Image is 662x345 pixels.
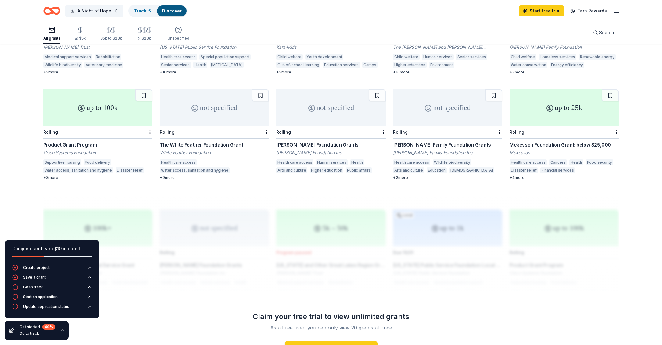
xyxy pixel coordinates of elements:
a: Earn Rewards [567,5,610,16]
a: not specifiedRolling[PERSON_NAME] Foundation Grants[PERSON_NAME] Foundation IncHealth care access... [276,89,385,175]
div: Rolling [43,130,58,135]
div: Camps [362,62,378,68]
div: Water access, sanitation and hygiene [160,167,230,173]
button: $5k to $20k [100,24,122,44]
div: Get started [20,324,55,330]
button: Unspecified [167,24,189,44]
div: Youth development [305,54,343,60]
div: [PERSON_NAME] Foundation Inc [276,150,385,156]
div: Child welfare [393,54,420,60]
div: Higher education [393,62,427,68]
div: Health [350,159,364,165]
div: Wildlife biodiversity [433,159,471,165]
div: Product Grant Program [43,141,152,148]
div: 40 % [42,324,55,330]
div: Health care access [276,159,313,165]
div: Kars4Kids [276,44,385,50]
div: White Feather Foundation [160,150,269,156]
div: Rolling [510,130,524,135]
div: Start an application [23,294,58,299]
div: Go to track [20,331,55,336]
div: Education [427,167,447,173]
div: Homeless services [539,54,576,60]
button: Create project [12,265,92,274]
div: Rolling [276,130,291,135]
button: Start an application [12,294,92,304]
a: Home [43,4,60,18]
div: [DEMOGRAPHIC_DATA] [449,167,494,173]
div: [PERSON_NAME] Foundation Grants [276,141,385,148]
div: Health care access [160,159,197,165]
div: + 2 more [393,175,502,180]
div: Arts and culture [393,167,424,173]
div: Arts and culture [276,167,307,173]
div: Save a grant [23,275,46,280]
button: ≤ $5k [75,24,86,44]
div: Update application status [23,304,69,309]
div: Unspecified [167,36,189,41]
div: Public affairs [346,167,372,173]
a: not specifiedRolling[PERSON_NAME] Family Foundation Grants[PERSON_NAME] Family Foundation IncHeal... [393,89,502,180]
div: Special population support [199,54,251,60]
div: Rolling [160,130,174,135]
div: Rolling [393,130,408,135]
div: Education services [323,62,360,68]
div: Senior services [160,62,191,68]
a: not specifiedRollingThe White Feather Foundation GrantWhite Feather FoundationHealth care accessW... [160,89,269,180]
div: Disaster relief [510,167,538,173]
div: Human services [422,54,454,60]
div: Out-of-school learning [276,62,320,68]
a: Track· 5 [134,8,151,13]
button: Track· 5Discover [128,5,187,17]
div: Rehabilitation [95,54,121,60]
a: up to 100kRollingProduct Grant ProgramCisco Systems FoundationSupportive housingFood deliveryWate... [43,89,152,180]
div: Wildlife biodiversity [43,62,82,68]
div: [US_STATE] Public Service Foundation [160,44,269,50]
div: Child welfare [276,54,303,60]
a: Start free trial [519,5,564,16]
div: All grants [43,36,60,41]
div: + 3 more [276,70,385,75]
div: Cisco Systems Foundation [43,150,152,156]
div: not specified [393,89,502,126]
div: + 16 more [160,70,269,75]
div: Human services [316,159,348,165]
div: [PERSON_NAME] Family Foundation Grants [393,141,502,148]
div: Senior services [456,54,487,60]
div: + 4 more [510,175,619,180]
div: Medical support services [43,54,92,60]
div: The [PERSON_NAME] and [PERSON_NAME] Foundation [393,44,502,50]
button: A Night of Hope [65,5,123,17]
button: Update application status [12,304,92,313]
div: [MEDICAL_DATA] [210,62,244,68]
div: + 10 more [393,70,502,75]
div: + 3 more [43,175,152,180]
div: Cancers [549,159,567,165]
div: Complete and earn $10 in credit [12,245,92,252]
div: As a Free user, you can only view 20 grants at once [251,324,412,331]
div: ≤ $5k [75,36,86,41]
span: Search [599,29,614,36]
button: Search [588,27,619,39]
a: up to 25kRollingMckesson Foundation Grant: below $25,000MckessonHealth care accessCancersHealthFo... [510,89,619,180]
div: not specified [276,89,385,126]
div: + 9 more [160,175,269,180]
div: + 3 more [510,70,619,75]
a: Discover [162,8,182,13]
div: Go to track [23,285,43,290]
div: Health care access [393,159,430,165]
div: [PERSON_NAME] Family Foundation [510,44,619,50]
div: Water access, sanitation and hygiene [43,167,113,173]
div: up to 100k [43,89,152,126]
div: Health care access [160,54,197,60]
div: Health [569,159,583,165]
div: Disaster relief [116,167,144,173]
div: Renewable energy [579,54,616,60]
div: Health care access [510,159,547,165]
div: Food security [586,159,613,165]
div: Veterinary medicine [84,62,123,68]
div: not specified [160,89,269,126]
div: Child welfare [510,54,536,60]
div: Water conservation [510,62,547,68]
div: The White Feather Foundation Grant [160,141,269,148]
